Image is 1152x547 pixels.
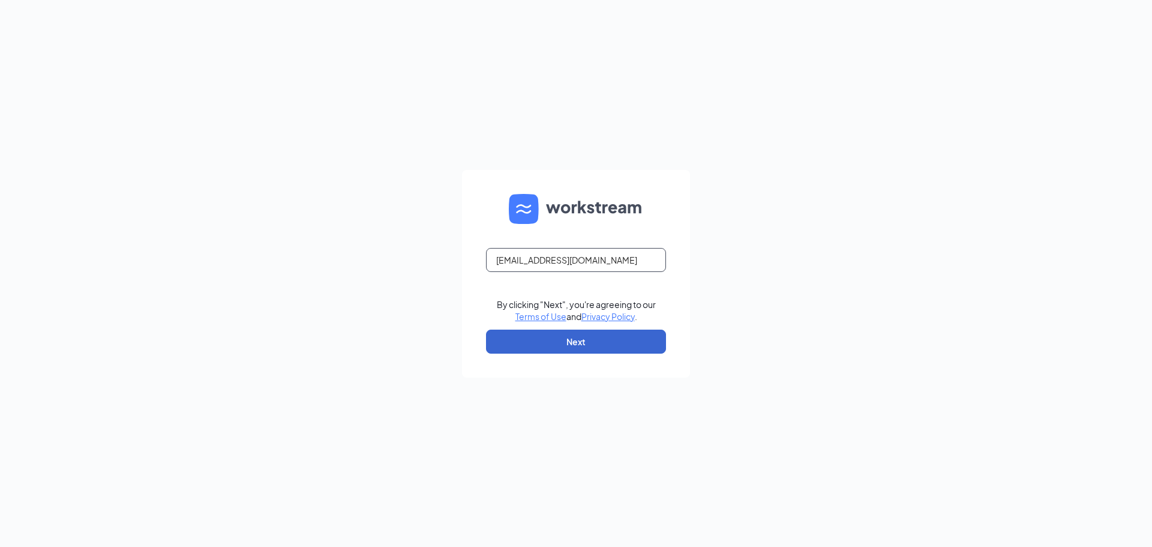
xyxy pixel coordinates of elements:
input: Email [486,248,666,272]
img: WS logo and Workstream text [509,194,643,224]
div: By clicking "Next", you're agreeing to our and . [497,298,656,322]
a: Privacy Policy [581,311,635,322]
a: Terms of Use [515,311,566,322]
button: Next [486,330,666,354]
